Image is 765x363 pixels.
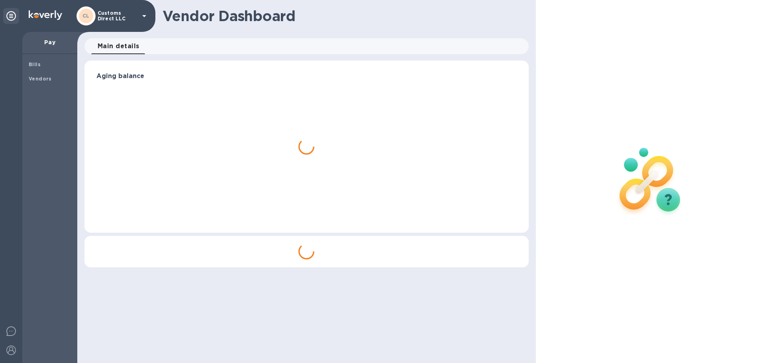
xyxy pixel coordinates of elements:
b: CL [82,13,90,19]
b: Vendors [29,76,52,82]
div: Unpin categories [3,8,19,24]
h1: Vendor Dashboard [163,8,523,24]
b: Bills [29,61,41,67]
p: Customs Direct LLC [98,10,137,22]
span: Main details [98,41,139,52]
p: Pay [29,38,71,46]
img: Logo [29,10,62,20]
h3: Aging balance [96,73,517,80]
